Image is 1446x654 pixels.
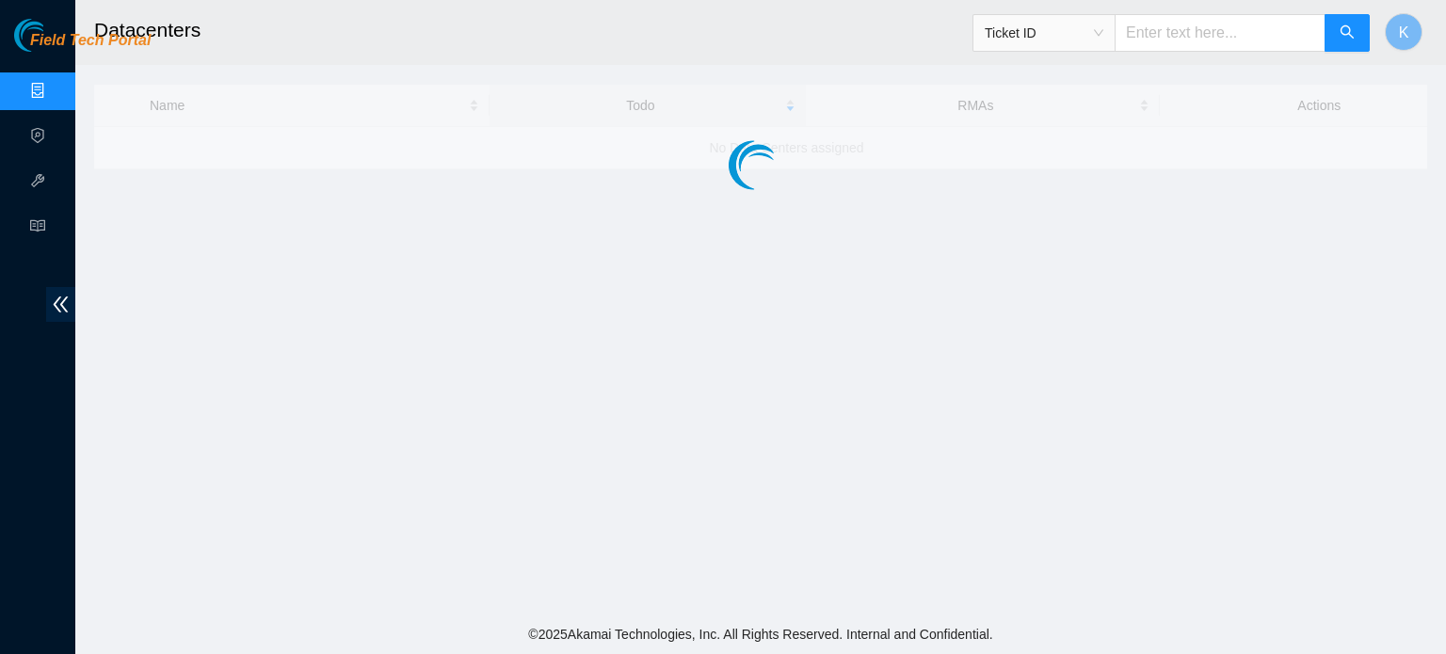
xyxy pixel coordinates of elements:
[1115,14,1325,52] input: Enter text here...
[1385,13,1422,51] button: K
[14,19,95,52] img: Akamai Technologies
[1399,21,1409,44] span: K
[1325,14,1370,52] button: search
[14,34,151,58] a: Akamai TechnologiesField Tech Portal
[46,287,75,322] span: double-left
[75,614,1446,654] footer: © 2025 Akamai Technologies, Inc. All Rights Reserved. Internal and Confidential.
[30,32,151,50] span: Field Tech Portal
[30,210,45,247] span: read
[985,19,1103,47] span: Ticket ID
[1340,24,1355,42] span: search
